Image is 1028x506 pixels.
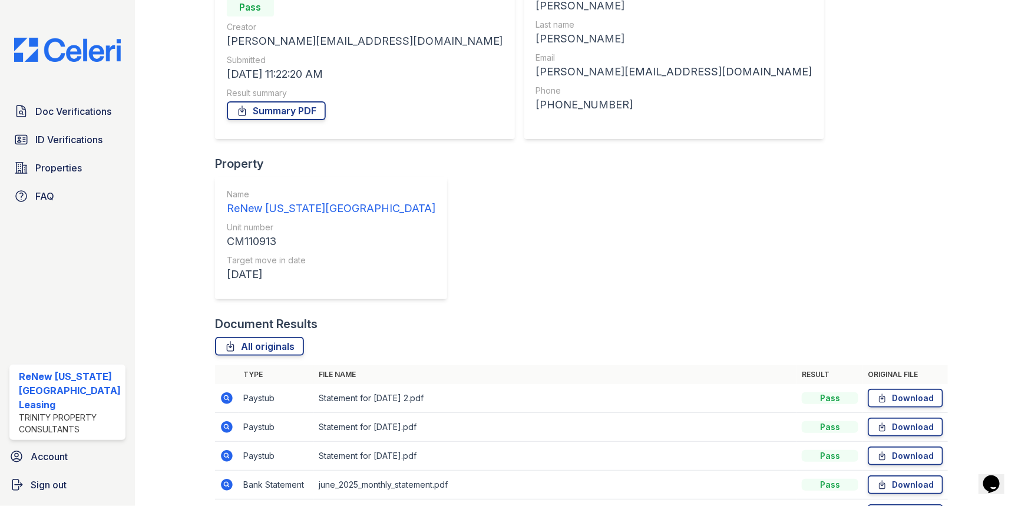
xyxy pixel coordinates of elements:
span: Account [31,449,68,464]
a: Account [5,445,130,468]
a: Properties [9,156,125,180]
a: ID Verifications [9,128,125,151]
span: Properties [35,161,82,175]
div: [DATE] 11:22:20 AM [227,66,503,82]
td: Statement for [DATE].pdf [314,413,798,442]
span: FAQ [35,189,54,203]
a: Name ReNew [US_STATE][GEOGRAPHIC_DATA] [227,188,435,217]
td: june_2025_monthly_statement.pdf [314,471,798,500]
div: Pass [802,392,858,404]
div: Email [536,52,812,64]
a: Doc Verifications [9,100,125,123]
a: Download [868,475,943,494]
div: ReNew [US_STATE][GEOGRAPHIC_DATA] Leasing [19,369,121,412]
div: Unit number [227,221,435,233]
div: [PHONE_NUMBER] [536,97,812,113]
div: Trinity Property Consultants [19,412,121,435]
span: Sign out [31,478,67,492]
div: Pass [802,479,858,491]
td: Paystub [239,413,314,442]
a: FAQ [9,184,125,208]
div: Result summary [227,87,503,99]
td: Statement for [DATE].pdf [314,442,798,471]
div: CM110913 [227,233,435,250]
th: Original file [863,365,948,384]
td: Bank Statement [239,471,314,500]
div: Creator [227,21,503,33]
td: Statement for [DATE] 2.pdf [314,384,798,413]
div: [DATE] [227,266,435,283]
div: [PERSON_NAME][EMAIL_ADDRESS][DOMAIN_NAME] [536,64,812,80]
td: Paystub [239,384,314,413]
div: Pass [802,421,858,433]
a: All originals [215,337,304,356]
th: Type [239,365,314,384]
div: Target move in date [227,254,435,266]
div: Pass [802,450,858,462]
a: Summary PDF [227,101,326,120]
div: Phone [536,85,812,97]
img: CE_Logo_Blue-a8612792a0a2168367f1c8372b55b34899dd931a85d93a1a3d3e32e68fde9ad4.png [5,38,130,62]
div: Submitted [227,54,503,66]
div: Property [215,156,457,172]
div: Name [227,188,435,200]
iframe: chat widget [979,459,1016,494]
span: ID Verifications [35,133,103,147]
th: File name [314,365,798,384]
a: Download [868,389,943,408]
div: [PERSON_NAME][EMAIL_ADDRESS][DOMAIN_NAME] [227,33,503,49]
a: Download [868,418,943,436]
a: Sign out [5,473,130,497]
div: Document Results [215,316,318,332]
td: Paystub [239,442,314,471]
th: Result [797,365,863,384]
span: Doc Verifications [35,104,111,118]
div: ReNew [US_STATE][GEOGRAPHIC_DATA] [227,200,435,217]
a: Download [868,447,943,465]
div: Last name [536,19,812,31]
div: [PERSON_NAME] [536,31,812,47]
